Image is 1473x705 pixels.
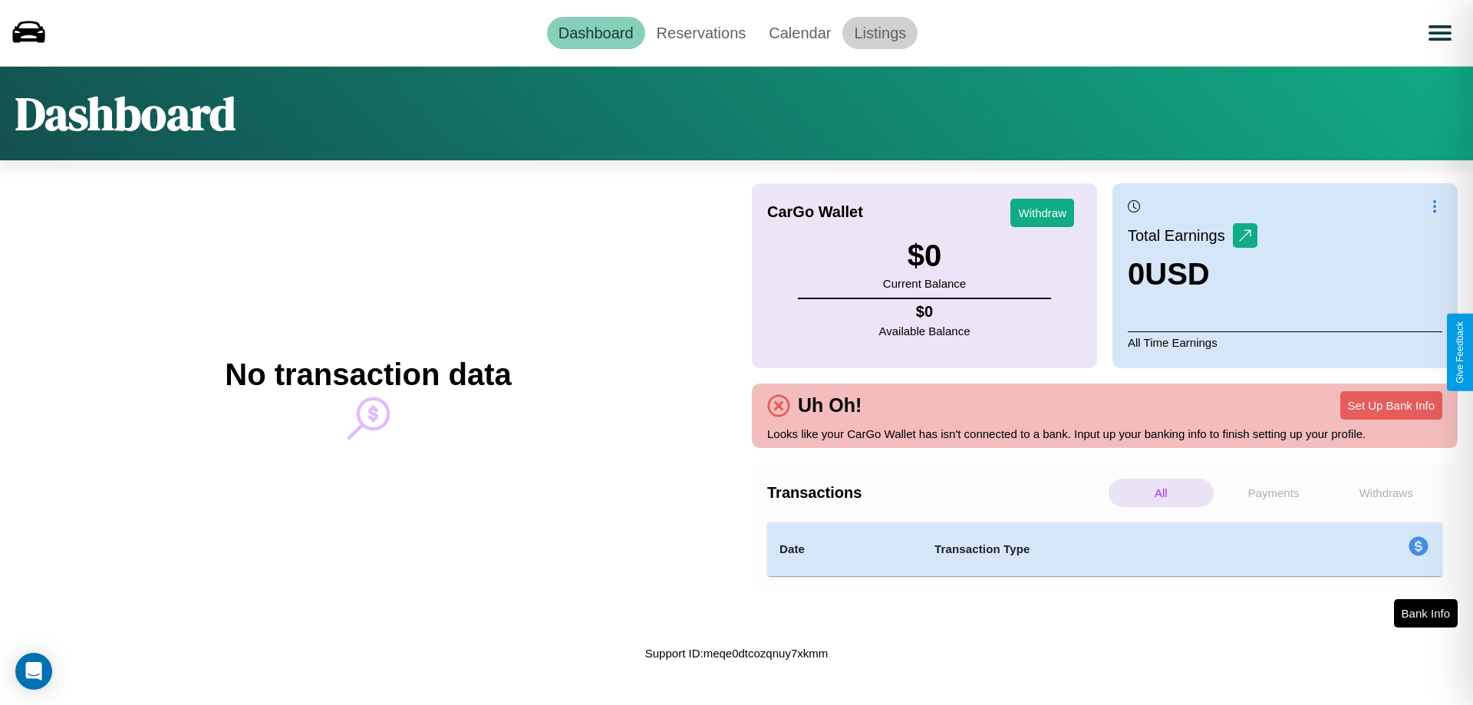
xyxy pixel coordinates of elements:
button: Bank Info [1394,599,1458,628]
div: Open Intercom Messenger [15,653,52,690]
p: All Time Earnings [1128,331,1442,353]
a: Listings [842,17,918,49]
a: Calendar [757,17,842,49]
h4: CarGo Wallet [767,203,863,221]
h1: Dashboard [15,82,236,145]
button: Set Up Bank Info [1340,391,1442,420]
h4: Transaction Type [934,540,1283,558]
a: Dashboard [547,17,645,49]
p: Available Balance [879,321,970,341]
p: Support ID: meqe0dtcozqnuy7xkmm [645,643,828,664]
p: All [1109,479,1214,507]
h4: $ 0 [879,303,970,321]
p: Withdraws [1333,479,1438,507]
h2: No transaction data [225,357,511,392]
a: Reservations [645,17,758,49]
h3: 0 USD [1128,257,1257,292]
table: simple table [767,522,1442,576]
div: Give Feedback [1455,321,1465,384]
p: Payments [1221,479,1326,507]
button: Open menu [1419,12,1461,54]
p: Looks like your CarGo Wallet has isn't connected to a bank. Input up your banking info to finish ... [767,423,1442,444]
h4: Date [779,540,910,558]
h4: Transactions [767,484,1105,502]
button: Withdraw [1010,199,1074,227]
p: Current Balance [883,273,966,294]
h3: $ 0 [883,239,966,273]
p: Total Earnings [1128,222,1233,249]
h4: Uh Oh! [790,394,869,417]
